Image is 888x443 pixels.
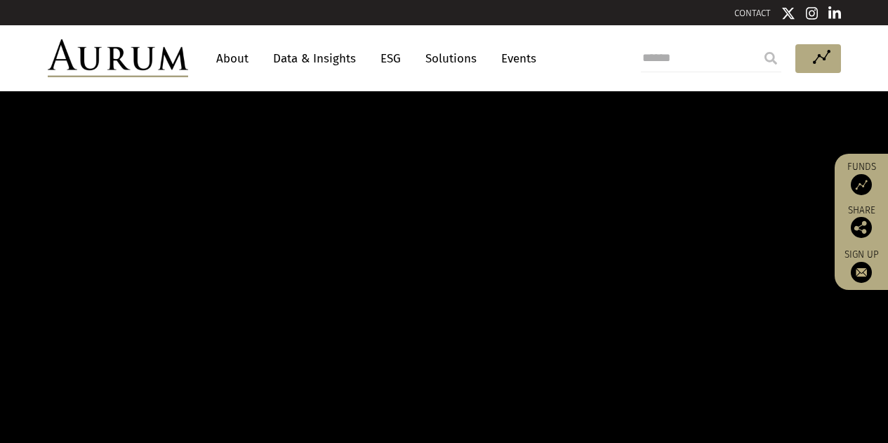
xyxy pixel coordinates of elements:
[494,46,536,72] a: Events
[842,161,881,195] a: Funds
[851,262,872,283] img: Sign up to our newsletter
[842,206,881,238] div: Share
[781,6,795,20] img: Twitter icon
[373,46,408,72] a: ESG
[757,44,785,72] input: Submit
[209,46,256,72] a: About
[851,174,872,195] img: Access Funds
[266,46,363,72] a: Data & Insights
[734,8,771,18] a: CONTACT
[418,46,484,72] a: Solutions
[842,249,881,283] a: Sign up
[851,217,872,238] img: Share this post
[806,6,819,20] img: Instagram icon
[828,6,841,20] img: Linkedin icon
[48,39,188,77] img: Aurum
